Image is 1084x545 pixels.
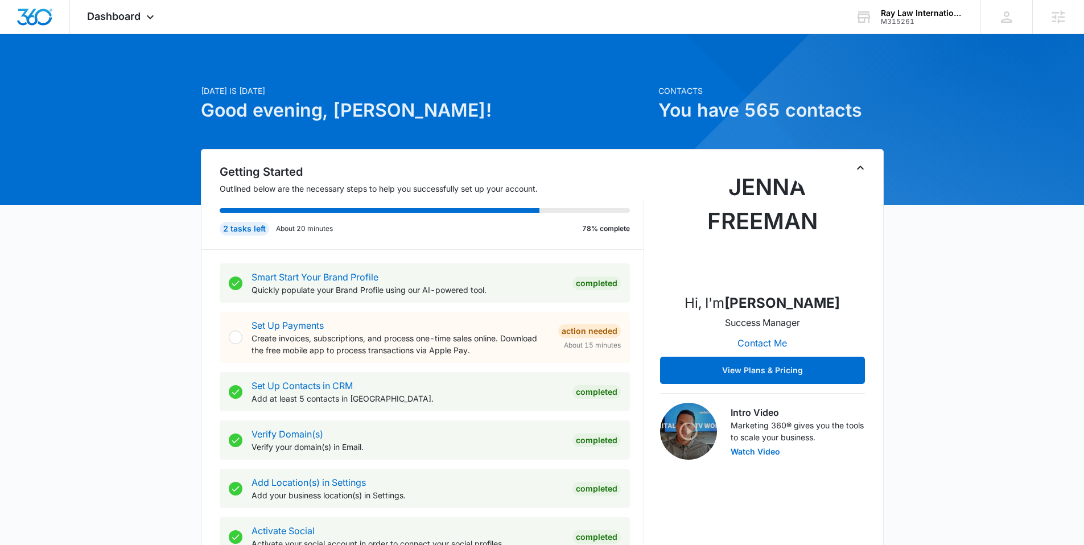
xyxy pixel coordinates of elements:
p: About 20 minutes [276,224,333,234]
img: tab_keywords_by_traffic_grey.svg [113,66,122,75]
p: Success Manager [725,316,800,329]
div: Action Needed [558,324,621,338]
p: Hi, I'm [685,293,840,313]
img: Jenna Freeman [706,170,819,284]
p: Outlined below are the necessary steps to help you successfully set up your account. [220,183,644,195]
span: About 15 minutes [564,340,621,350]
button: Contact Me [726,329,798,357]
h2: Getting Started [220,163,644,180]
div: Domain: [DOMAIN_NAME] [30,30,125,39]
div: account name [881,9,964,18]
p: Create invoices, subscriptions, and process one-time sales online. Download the free mobile app t... [252,332,549,356]
div: Completed [572,385,621,399]
h3: Intro Video [731,406,865,419]
button: Watch Video [731,448,780,456]
button: View Plans & Pricing [660,357,865,384]
span: Dashboard [87,10,141,22]
p: Contacts [658,85,884,97]
p: [DATE] is [DATE] [201,85,652,97]
a: Verify Domain(s) [252,428,323,440]
p: Quickly populate your Brand Profile using our AI-powered tool. [252,284,563,296]
div: v 4.0.25 [32,18,56,27]
img: website_grey.svg [18,30,27,39]
a: Smart Start Your Brand Profile [252,271,378,283]
div: Domain Overview [43,67,102,75]
p: Verify your domain(s) in Email. [252,441,563,453]
p: 78% complete [582,224,630,234]
a: Add Location(s) in Settings [252,477,366,488]
strong: [PERSON_NAME] [724,295,840,311]
h1: Good evening, [PERSON_NAME]! [201,97,652,124]
img: Intro Video [660,403,717,460]
img: logo_orange.svg [18,18,27,27]
p: Marketing 360® gives you the tools to scale your business. [731,419,865,443]
div: 2 tasks left [220,222,269,236]
div: account id [881,18,964,26]
div: Completed [572,482,621,496]
div: Completed [572,530,621,544]
div: Completed [572,433,621,447]
div: Completed [572,276,621,290]
img: tab_domain_overview_orange.svg [31,66,40,75]
button: Toggle Collapse [854,161,867,175]
h1: You have 565 contacts [658,97,884,124]
p: Add at least 5 contacts in [GEOGRAPHIC_DATA]. [252,393,563,404]
a: Set Up Contacts in CRM [252,380,353,391]
a: Set Up Payments [252,320,324,331]
div: Keywords by Traffic [126,67,192,75]
p: Add your business location(s) in Settings. [252,489,563,501]
a: Activate Social [252,525,315,536]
